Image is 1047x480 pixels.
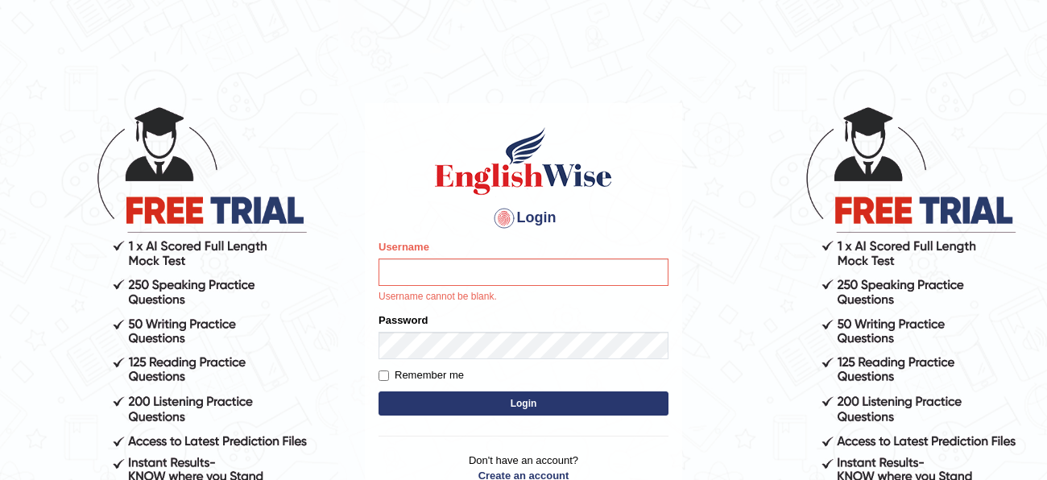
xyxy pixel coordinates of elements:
[379,290,668,304] p: Username cannot be blank.
[379,391,668,416] button: Login
[379,239,429,254] label: Username
[379,205,668,231] h4: Login
[379,367,464,383] label: Remember me
[379,312,428,328] label: Password
[432,125,615,197] img: Logo of English Wise sign in for intelligent practice with AI
[379,370,389,381] input: Remember me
